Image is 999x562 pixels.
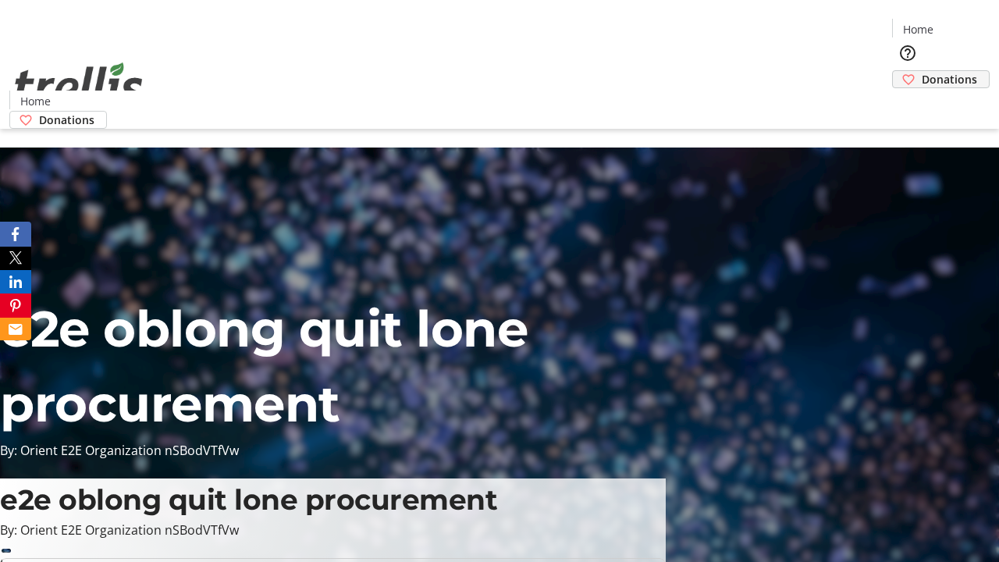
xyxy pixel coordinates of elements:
[20,93,51,109] span: Home
[9,45,148,123] img: Orient E2E Organization nSBodVTfVw's Logo
[10,93,60,109] a: Home
[922,71,977,87] span: Donations
[9,111,107,129] a: Donations
[893,21,943,37] a: Home
[903,21,933,37] span: Home
[892,37,923,69] button: Help
[39,112,94,128] span: Donations
[892,88,923,119] button: Cart
[892,70,990,88] a: Donations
